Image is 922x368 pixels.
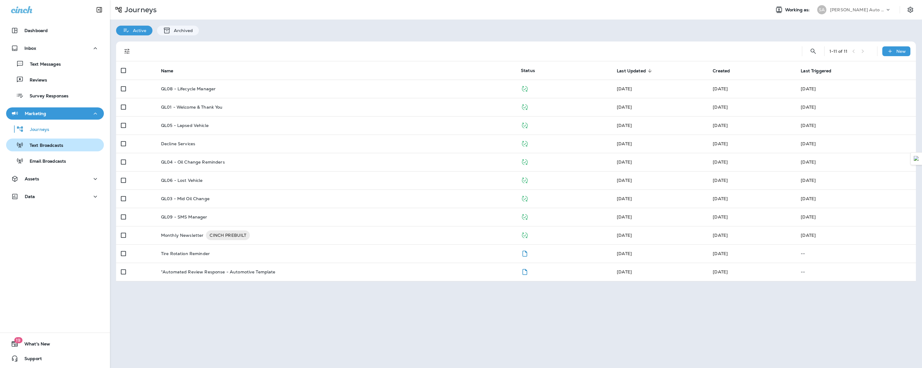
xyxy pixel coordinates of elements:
[121,45,133,57] button: Filters
[6,139,104,151] button: Text Broadcasts
[521,214,529,219] span: Published
[617,123,632,128] span: Frank Carreno
[122,5,157,14] p: Journeys
[905,4,916,15] button: Settings
[6,107,104,120] button: Marketing
[713,159,728,165] span: Jason Munk
[6,73,104,86] button: Reviews
[617,141,632,146] span: Frank Carreno
[161,251,210,256] p: Tire Rotation Reminder
[796,116,916,135] td: [DATE]
[206,230,250,240] div: CINCH PREBUILT
[617,68,646,74] span: Last Updated
[161,178,203,183] p: QL06 - Lost Vehicle
[796,135,916,153] td: [DATE]
[521,68,535,73] span: Status
[24,143,63,149] p: Text Broadcasts
[14,337,22,343] span: 19
[18,341,50,349] span: What's New
[713,178,728,183] span: Frank Carreno
[713,269,728,275] span: Frank Carreno
[713,68,738,74] span: Created
[617,233,632,238] span: Turn Key Marketing
[24,78,47,83] p: Reviews
[896,49,906,54] p: New
[617,159,632,165] span: Jason Munk
[796,208,916,226] td: [DATE]
[24,159,66,164] p: Email Broadcasts
[796,226,916,244] td: [DATE]
[713,86,728,92] span: Frank Carreno
[161,215,207,219] p: QL09 - SMS Manager
[521,232,529,237] span: Published
[6,123,104,135] button: Journeys
[521,269,529,274] span: Draft
[161,269,276,274] p: *Automated Review Response - Automotive Template
[617,196,632,201] span: Frank Carreno
[161,86,216,91] p: QL08 - Lifecycle Manager
[6,154,104,167] button: Email Broadcasts
[161,230,204,240] p: Monthly Newsletter
[796,98,916,116] td: [DATE]
[521,140,529,146] span: Published
[521,177,529,182] span: Published
[796,153,916,171] td: [DATE]
[25,194,35,199] p: Data
[801,68,839,74] span: Last Triggered
[171,28,193,33] p: Archived
[6,89,104,102] button: Survey Responses
[6,352,104,365] button: Support
[24,127,49,133] p: Journeys
[807,45,819,57] button: Search Journeys
[521,122,529,128] span: Published
[25,176,39,181] p: Assets
[713,104,728,110] span: Frank Carreno
[801,68,831,74] span: Last Triggered
[801,269,911,274] p: --
[830,7,885,12] p: [PERSON_NAME] Auto Service & Tire Pros
[130,28,146,33] p: Active
[24,46,36,51] p: Inbox
[24,93,68,99] p: Survey Responses
[206,232,250,238] span: CINCH PREBUILT
[617,104,632,110] span: Developer Integrations
[713,233,728,238] span: Turn Key Marketing
[25,111,46,116] p: Marketing
[617,178,632,183] span: Frank Carreno
[161,196,210,201] p: QL03 - Mid Oil Change
[796,189,916,208] td: [DATE]
[617,68,654,74] span: Last Updated
[617,86,632,92] span: Developer Integrations
[914,156,919,161] img: Detect Auto
[161,105,223,110] p: QL01 - Welcome & Thank You
[24,28,48,33] p: Dashboard
[617,269,632,275] span: Frank Carreno
[6,338,104,350] button: 19What's New
[713,68,730,74] span: Created
[713,251,728,256] span: Priscilla Valverde
[521,250,529,256] span: Draft
[6,24,104,37] button: Dashboard
[6,57,104,70] button: Text Messages
[161,160,225,164] p: QL04 - Oil Change Reminders
[161,123,209,128] p: QL05 - Lapsed Vehicle
[24,62,61,67] p: Text Messages
[713,196,728,201] span: Frank Carreno
[521,159,529,164] span: Published
[817,5,826,14] div: SA
[161,68,181,74] span: Name
[713,141,728,146] span: Priscilla Valverde
[91,4,108,16] button: Collapse Sidebar
[617,251,632,256] span: Priscilla Valverde
[521,195,529,201] span: Published
[829,49,847,54] div: 1 - 11 of 11
[713,123,728,128] span: Frank Carreno
[6,190,104,203] button: Data
[801,251,911,256] p: --
[161,141,195,146] p: Decline Services
[785,7,811,13] span: Working as:
[617,214,632,220] span: Frank Carreno
[18,356,42,363] span: Support
[6,42,104,54] button: Inbox
[521,85,529,91] span: Published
